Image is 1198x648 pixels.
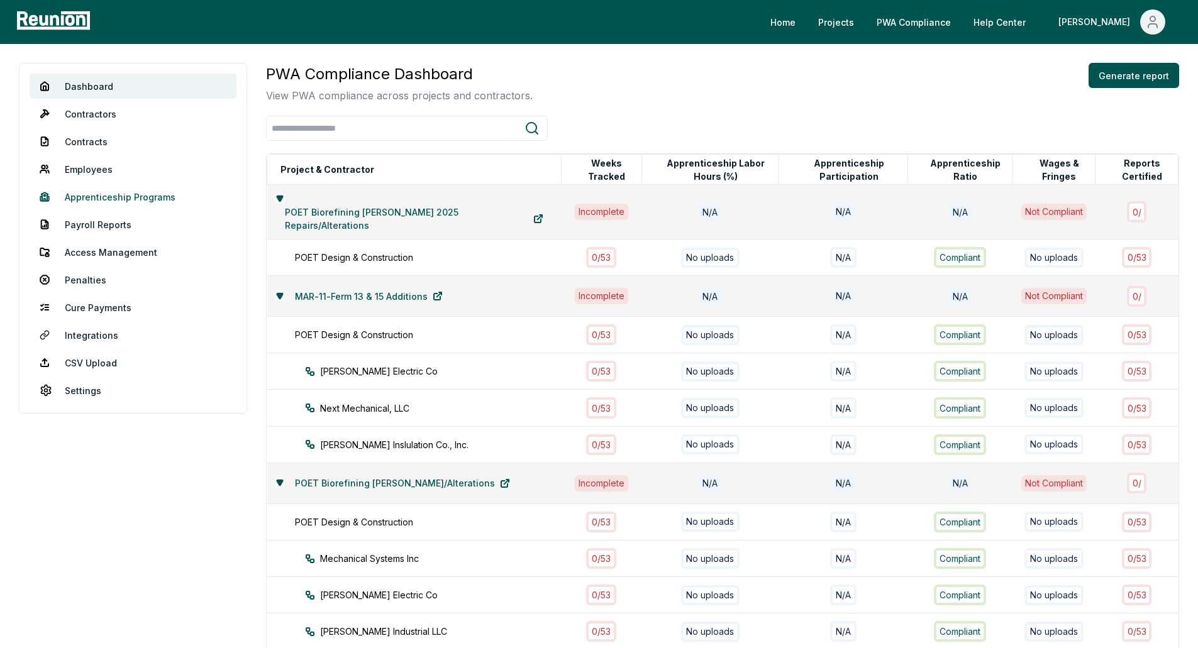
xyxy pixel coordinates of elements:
[949,475,972,491] div: N/A
[1024,512,1084,532] div: No uploads
[699,203,722,220] div: N/A
[681,622,740,642] div: No uploads
[934,548,986,569] div: Compliant
[30,295,236,320] a: Cure Payments
[30,184,236,209] a: Apprenticeship Programs
[586,434,616,455] div: 0 / 53
[305,625,584,638] div: [PERSON_NAME] Industrial LLC
[1024,548,1084,568] div: No uploads
[30,239,236,265] a: Access Management
[1122,247,1152,268] div: 0 / 53
[830,324,857,345] div: N/A
[285,283,453,309] a: MAR-11-Ferm 13 & 15 Additions
[1024,248,1084,268] div: No uploads
[934,512,986,532] div: Compliant
[275,206,554,231] a: POET Biorefining [PERSON_NAME] 2025 Repairs/Alterations
[295,328,574,341] div: POET Design & Construction
[278,157,377,182] button: Project & Contractor
[1122,324,1152,345] div: 0 / 53
[305,402,584,415] div: Next Mechanical, LLC
[963,9,1036,35] a: Help Center
[934,434,986,455] div: Compliant
[1122,585,1152,605] div: 0 / 53
[1024,325,1084,345] div: No uploads
[1127,473,1147,493] div: 0 /
[285,471,520,496] a: POET Biorefining [PERSON_NAME]/Alterations
[30,350,236,375] a: CSV Upload
[1024,585,1084,605] div: No uploads
[934,361,986,382] div: Compliant
[830,621,857,642] div: N/A
[1024,622,1084,642] div: No uploads
[586,548,616,569] div: 0 / 53
[681,361,740,382] div: No uploads
[295,251,574,264] div: POET Design & Construction
[681,325,740,345] div: No uploads
[30,129,236,154] a: Contracts
[830,585,857,605] div: N/A
[586,247,616,268] div: 0 / 53
[1122,361,1152,382] div: 0 / 53
[295,515,574,529] div: POET Design & Construction
[699,288,722,305] div: N/A
[586,361,616,382] div: 0 / 53
[30,322,236,348] a: Integrations
[1048,9,1175,35] button: [PERSON_NAME]
[934,621,986,642] div: Compliant
[832,475,855,491] div: N/A
[586,397,616,418] div: 0 / 53
[30,74,236,99] a: Dashboard
[830,397,857,418] div: N/A
[1122,434,1152,455] div: 0 / 53
[830,361,857,382] div: N/A
[586,324,616,345] div: 0 / 53
[830,434,857,455] div: N/A
[305,552,584,565] div: Mechanical Systems Inc
[1024,434,1084,454] div: No uploads
[830,247,857,268] div: N/A
[699,475,722,491] div: N/A
[832,288,855,304] div: N/A
[572,157,641,182] button: Weeks Tracked
[1021,475,1087,491] div: Not Compliant
[934,397,986,418] div: Compliant
[1122,621,1152,642] div: 0 / 53
[586,621,616,642] div: 0 / 53
[934,247,986,268] div: Compliant
[30,378,236,403] a: Settings
[681,248,740,268] div: No uploads
[1089,63,1179,88] button: Generate report
[681,548,740,568] div: No uploads
[949,288,972,305] div: N/A
[305,588,584,601] div: [PERSON_NAME] Electric Co
[808,9,864,35] a: Projects
[30,212,236,237] a: Payroll Reports
[681,398,740,418] div: No uploads
[1023,157,1095,182] button: Wages & Fringes
[575,288,628,304] div: Incomplete
[1021,204,1087,220] div: Not Compliant
[919,157,1012,182] button: Apprenticeship Ratio
[1127,286,1147,307] div: 0 /
[1024,398,1084,418] div: No uploads
[575,475,628,491] div: Incomplete
[830,512,857,532] div: N/A
[653,157,779,182] button: Apprenticeship Labor Hours (%)
[266,63,533,85] h3: PWA Compliance Dashboard
[1021,288,1087,304] div: Not Compliant
[30,101,236,126] a: Contractors
[1127,201,1147,222] div: 0 /
[305,365,584,378] div: [PERSON_NAME] Electric Co
[934,585,986,605] div: Compliant
[1058,9,1135,35] div: [PERSON_NAME]
[586,512,616,532] div: 0 / 53
[760,9,1185,35] nav: Main
[949,203,972,220] div: N/A
[575,204,628,220] div: Incomplete
[1122,397,1152,418] div: 0 / 53
[266,88,533,103] p: View PWA compliance across projects and contractors.
[30,267,236,292] a: Penalties
[1122,512,1152,532] div: 0 / 53
[681,434,740,454] div: No uploads
[305,438,584,451] div: [PERSON_NAME] Inslulation Co., Inc.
